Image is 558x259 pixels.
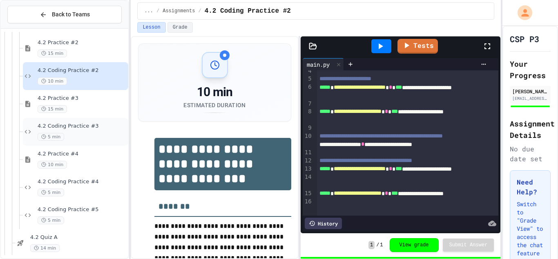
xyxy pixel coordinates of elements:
div: main.py [303,60,334,69]
span: 5 min [38,133,64,141]
span: 14 min [30,244,60,252]
div: No due date set [510,144,551,164]
div: 9 [303,124,313,132]
span: 10 min [38,77,67,85]
span: 1 [368,241,375,249]
div: 12 [303,157,313,165]
div: 8 [303,108,313,124]
button: Back to Teams [7,6,122,23]
span: Back to Teams [52,10,90,19]
div: History [305,218,342,229]
span: 4.2 Practice #2 [38,39,127,46]
div: My Account [509,3,534,22]
span: 10 min [38,161,67,169]
span: / [198,8,201,14]
button: Grade [167,22,193,33]
div: 7 [303,100,313,108]
div: 16 [303,198,313,214]
span: Assignments [163,8,195,14]
div: 6 [303,83,313,99]
div: 5 [303,75,313,83]
h3: Need Help? [517,177,544,197]
span: ... [144,8,153,14]
h2: Assignment Details [510,118,551,141]
div: [EMAIL_ADDRESS][DOMAIN_NAME] [512,95,548,101]
span: 4.2 Coding Practice #3 [38,123,127,130]
span: 4.2 Coding Practice #5 [38,206,127,213]
span: 4.2 Quiz A [30,234,127,241]
div: 15 [303,189,313,198]
div: 11 [303,149,313,157]
span: / [156,8,159,14]
span: 4.2 Coding Practice #2 [205,6,291,16]
h2: Your Progress [510,58,551,81]
span: / [376,242,379,248]
div: 13 [303,165,313,173]
span: 5 min [38,216,64,224]
div: [PERSON_NAME] [512,88,548,95]
button: Submit Answer [443,239,494,252]
div: Estimated Duration [183,101,246,109]
span: 15 min [38,50,67,57]
span: 4.2 Practice #3 [38,95,127,102]
span: Submit Answer [449,242,488,248]
span: 4.2 Coding Practice #2 [38,67,127,74]
button: Lesson [137,22,165,33]
div: 10 min [183,85,246,99]
div: 14 [303,173,313,189]
span: 5 min [38,189,64,196]
span: 15 min [38,105,67,113]
div: main.py [303,58,344,70]
span: 1 [380,242,383,248]
div: 4 [303,67,313,75]
div: 10 [303,132,313,149]
span: 4.2 Practice #4 [38,151,127,158]
span: 4.2 Coding Practice #4 [38,178,127,185]
h1: CSP P3 [510,33,539,45]
a: Tests [397,39,438,54]
button: View grade [390,238,439,252]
